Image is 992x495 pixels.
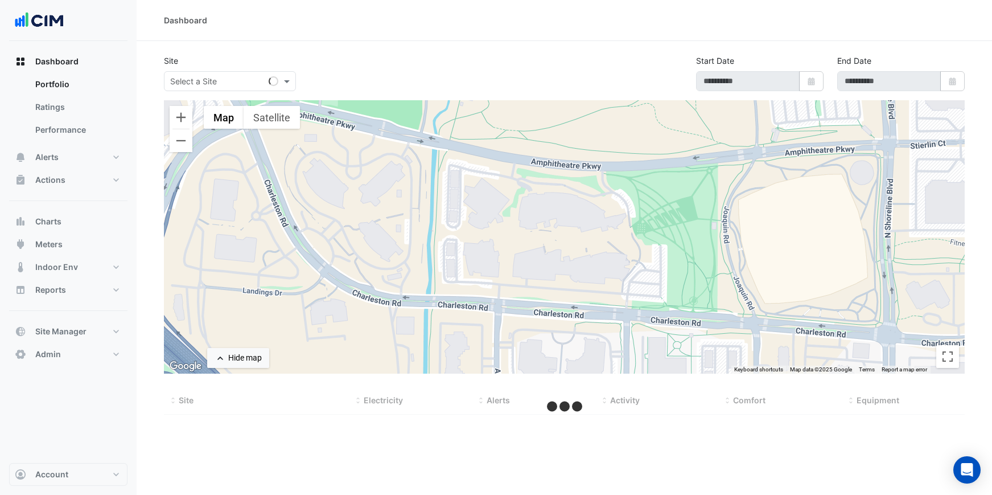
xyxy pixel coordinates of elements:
[9,146,127,169] button: Alerts
[15,152,26,163] app-icon: Alerts
[364,395,403,405] span: Electricity
[167,359,204,374] img: Google
[9,73,127,146] div: Dashboard
[9,463,127,486] button: Account
[179,395,194,405] span: Site
[9,320,127,343] button: Site Manager
[167,359,204,374] a: Open this area in Google Maps (opens a new window)
[35,216,61,227] span: Charts
[733,395,765,405] span: Comfort
[15,284,26,296] app-icon: Reports
[35,56,79,67] span: Dashboard
[857,395,899,405] span: Equipment
[9,50,127,73] button: Dashboard
[9,343,127,366] button: Admin
[734,366,783,374] button: Keyboard shortcuts
[228,352,262,364] div: Hide map
[35,326,87,337] span: Site Manager
[26,73,127,96] a: Portfolio
[35,469,68,480] span: Account
[35,174,65,186] span: Actions
[15,174,26,186] app-icon: Actions
[164,55,178,67] label: Site
[9,279,127,301] button: Reports
[15,216,26,227] app-icon: Charts
[9,233,127,256] button: Meters
[696,55,734,67] label: Start Date
[610,395,640,405] span: Activity
[936,345,959,368] button: Toggle fullscreen view
[15,326,26,337] app-icon: Site Manager
[837,55,871,67] label: End Date
[9,210,127,233] button: Charts
[164,14,207,26] div: Dashboard
[170,129,192,152] button: Zoom out
[487,395,510,405] span: Alerts
[15,349,26,360] app-icon: Admin
[170,106,192,129] button: Zoom in
[35,284,66,296] span: Reports
[790,366,852,373] span: Map data ©2025 Google
[15,261,26,273] app-icon: Indoor Env
[26,118,127,141] a: Performance
[953,456,981,484] div: Open Intercom Messenger
[35,349,61,360] span: Admin
[9,256,127,279] button: Indoor Env
[15,239,26,250] app-icon: Meters
[207,348,269,368] button: Hide map
[9,169,127,191] button: Actions
[882,366,927,373] a: Report a map error
[14,9,65,32] img: Company Logo
[26,96,127,118] a: Ratings
[35,152,59,163] span: Alerts
[15,56,26,67] app-icon: Dashboard
[35,261,78,273] span: Indoor Env
[35,239,63,250] span: Meters
[204,106,244,129] button: Show street map
[244,106,300,129] button: Show satellite imagery
[859,366,875,373] a: Terms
